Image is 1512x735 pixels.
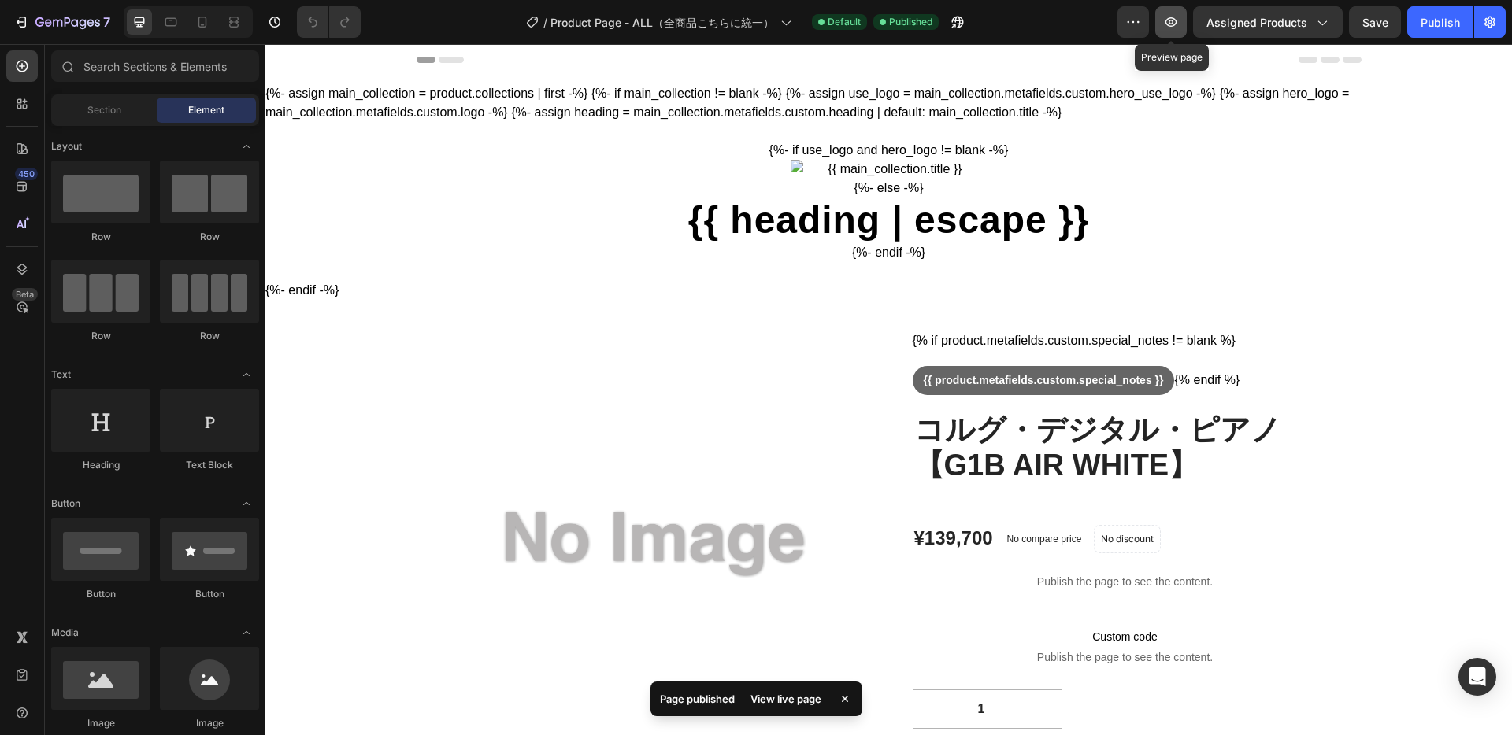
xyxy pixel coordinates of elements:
[525,116,722,135] img: {{ main_collection.title }}
[1349,6,1401,38] button: Save
[828,15,861,29] span: Default
[51,139,82,153] span: Layout
[647,530,1073,546] p: Publish the page to see the content.
[15,168,38,180] div: 450
[234,491,259,516] span: Toggle open
[1458,658,1496,696] div: Open Intercom Messenger
[265,44,1512,735] iframe: Design area
[647,287,1073,367] div: {% if product.metafields.custom.special_notes != blank %} {% endif %}
[647,367,1073,441] h2: コルグ・デジタル・ピアノ【G1B AIR WHITE】
[647,322,910,351] div: {{ product.metafields.custom.special_notes }}
[543,14,547,31] span: /
[6,6,117,38] button: 7
[550,14,774,31] span: Product Page - ALL（全商品こちらに統一）
[160,458,259,472] div: Text Block
[51,50,259,82] input: Search Sections & Elements
[160,716,259,730] div: Image
[87,103,121,117] span: Section
[647,605,1073,621] span: Publish the page to see the content.
[51,329,150,343] div: Row
[51,367,71,382] span: Text
[1193,6,1343,38] button: Assigned Products
[647,583,1073,602] span: Custom code
[51,230,150,244] div: Row
[160,329,259,343] div: Row
[1206,14,1307,31] span: Assigned Products
[51,587,150,601] div: Button
[103,13,110,31] p: 7
[51,626,79,640] span: Media
[660,691,735,707] p: Page published
[836,488,888,502] p: No discount
[160,230,259,244] div: Row
[297,6,361,38] div: Undo/Redo
[188,103,224,117] span: Element
[51,458,150,472] div: Heading
[51,716,150,730] div: Image
[742,490,817,500] p: No compare price
[1407,6,1473,38] button: Publish
[647,482,729,508] div: ¥139,700
[234,362,259,387] span: Toggle open
[1421,14,1460,31] div: Publish
[741,688,831,710] div: View live page
[234,134,259,159] span: Toggle open
[12,288,38,301] div: Beta
[160,587,259,601] div: Button
[648,646,796,684] input: quantity
[1362,16,1388,29] span: Save
[234,620,259,645] span: Toggle open
[889,15,932,29] span: Published
[51,497,80,511] span: Button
